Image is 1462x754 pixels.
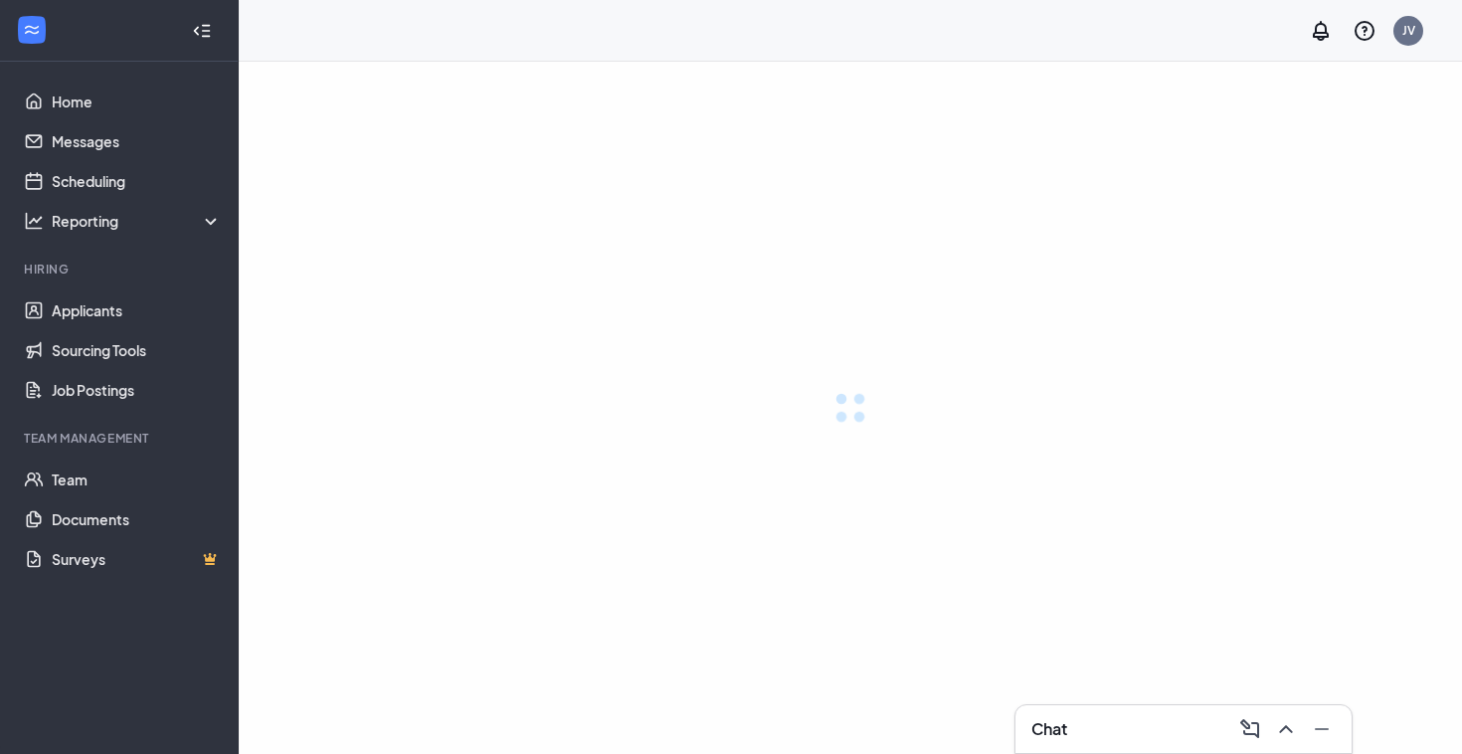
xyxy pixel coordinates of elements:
[52,211,223,231] div: Reporting
[1353,19,1376,43] svg: QuestionInfo
[52,460,222,499] a: Team
[24,211,44,231] svg: Analysis
[52,290,222,330] a: Applicants
[192,21,212,41] svg: Collapse
[52,121,222,161] a: Messages
[52,370,222,410] a: Job Postings
[52,82,222,121] a: Home
[1304,713,1336,745] button: Minimize
[1274,717,1298,741] svg: ChevronUp
[24,430,218,447] div: Team Management
[52,161,222,201] a: Scheduling
[1232,713,1264,745] button: ComposeMessage
[52,330,222,370] a: Sourcing Tools
[1309,19,1333,43] svg: Notifications
[1268,713,1300,745] button: ChevronUp
[52,499,222,539] a: Documents
[1402,22,1415,39] div: JV
[22,20,42,40] svg: WorkstreamLogo
[1031,718,1067,740] h3: Chat
[1238,717,1262,741] svg: ComposeMessage
[24,261,218,278] div: Hiring
[52,539,222,579] a: SurveysCrown
[1310,717,1334,741] svg: Minimize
